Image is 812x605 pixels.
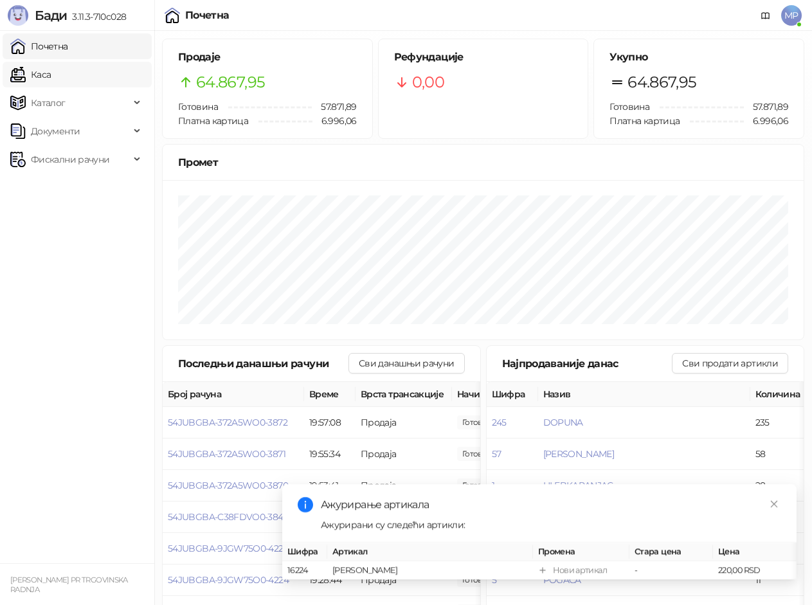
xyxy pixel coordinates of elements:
span: 3.11.3-710c028 [67,11,126,23]
td: 28 [750,470,808,501]
span: 57.871,89 [312,100,356,114]
button: 54JUBGBA-372A5WO0-3870 [168,480,288,491]
th: Шифра [487,382,538,407]
td: 58 [750,438,808,470]
small: [PERSON_NAME] PR TRGOVINSKA RADNJA [10,575,128,594]
div: Почетна [185,10,230,21]
td: 19:53:41 [304,470,356,501]
button: 245 [492,417,507,428]
td: 19:55:34 [304,438,356,470]
th: Број рачуна [163,382,304,407]
td: 220,00 RSD [713,561,797,580]
button: DOPUNA [543,417,583,428]
div: Последњи данашњи рачуни [178,356,348,372]
button: 54JUBGBA-9JGW75O0-4225 [168,543,288,554]
th: Количина [750,382,808,407]
div: Најпродаваније данас [502,356,672,372]
td: 19:57:08 [304,407,356,438]
h5: Рефундације [394,50,573,65]
span: 435,00 [457,447,501,461]
button: [PERSON_NAME] [543,448,615,460]
span: close [770,500,779,509]
td: - [629,561,713,580]
th: Шифра [282,543,327,561]
th: Стара цена [629,543,713,561]
span: 64.867,95 [196,70,265,95]
span: Фискални рачуни [31,147,109,172]
th: Време [304,382,356,407]
span: 625,00 [457,478,501,492]
th: Цена [713,543,797,561]
td: Продаја [356,470,452,501]
span: 57.871,89 [744,100,788,114]
span: Бади [35,8,67,23]
button: Сви данашњи рачуни [348,353,464,374]
button: 54JUBGBA-C38FDVO0-3849 [168,511,289,523]
a: Close [767,497,781,511]
span: 6.996,06 [744,114,788,128]
img: Logo [8,5,28,26]
button: 1 [492,480,494,491]
span: info-circle [298,497,313,512]
span: Каталог [31,90,66,116]
th: Врста трансакције [356,382,452,407]
a: Каса [10,62,51,87]
button: 54JUBGBA-372A5WO0-3872 [168,417,287,428]
th: Назив [538,382,750,407]
td: [PERSON_NAME] [327,561,533,580]
span: Платна картица [178,115,248,127]
span: Документи [31,118,80,144]
div: Нови артикал [553,564,607,577]
h5: Продаје [178,50,357,65]
div: Промет [178,154,788,170]
span: 112,86 [457,415,501,429]
div: Ажурирани су следећи артикли: [321,518,781,532]
span: Готовина [609,101,649,113]
span: 0,00 [412,70,444,95]
a: Документација [755,5,776,26]
button: HLEBKARANJAC [543,480,613,491]
span: 64.867,95 [627,70,696,95]
button: 54JUBGBA-372A5WO0-3871 [168,448,285,460]
span: Готовина [178,101,218,113]
td: Продаја [356,407,452,438]
button: 57 [492,448,501,460]
button: Сви продати артикли [672,353,788,374]
span: Платна картица [609,115,680,127]
td: 235 [750,407,808,438]
a: Почетна [10,33,68,59]
th: Начини плаћања [452,382,581,407]
span: 6.996,06 [312,114,357,128]
div: Ажурирање артикала [321,497,781,512]
th: Артикал [327,543,533,561]
th: Промена [533,543,629,561]
td: Продаја [356,438,452,470]
button: 54JUBGBA-9JGW75O0-4224 [168,574,289,586]
h5: Укупно [609,50,788,65]
td: 16224 [282,561,327,580]
span: MP [781,5,802,26]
